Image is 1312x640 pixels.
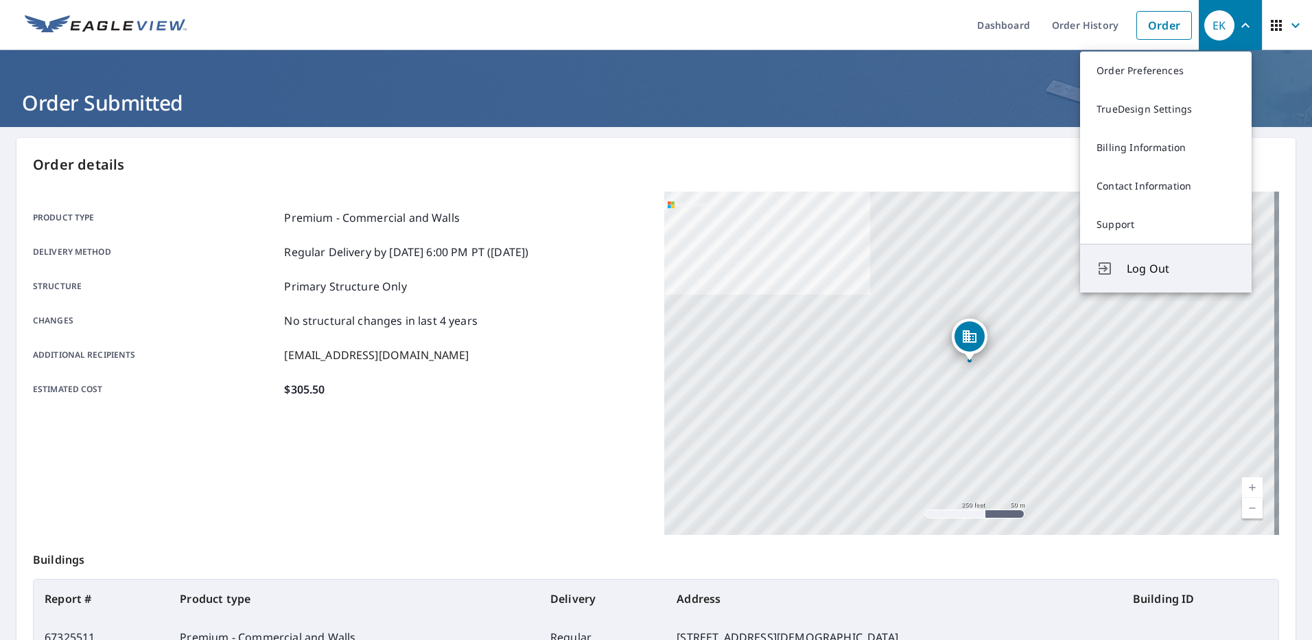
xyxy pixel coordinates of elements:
p: Product type [33,209,279,226]
a: Order [1136,11,1192,40]
th: Report # [34,580,169,618]
th: Delivery [539,580,666,618]
img: EV Logo [25,15,187,36]
p: Structure [33,278,279,295]
p: Primary Structure Only [284,278,406,295]
p: Buildings [33,535,1279,579]
p: Additional recipients [33,347,279,363]
p: Order details [33,155,1279,175]
div: EK [1204,10,1234,41]
p: Premium - Commercial and Walls [284,209,460,226]
a: Support [1080,205,1252,244]
p: Delivery method [33,244,279,260]
p: [EMAIL_ADDRESS][DOMAIN_NAME] [284,347,469,363]
span: Log Out [1127,260,1235,277]
p: $305.50 [284,381,325,398]
button: Log Out [1080,244,1252,293]
a: Order Preferences [1080,52,1252,90]
p: Changes [33,312,279,329]
a: TrueDesign Settings [1080,90,1252,128]
div: Dropped pin, building 1, Commercial property, 848 S Church Rd Bensenville, IL 60106 [952,319,987,361]
th: Product type [169,580,539,618]
th: Address [666,580,1122,618]
a: Billing Information [1080,128,1252,167]
a: Current Level 17, Zoom Out [1242,498,1263,518]
p: Estimated cost [33,381,279,398]
p: Regular Delivery by [DATE] 6:00 PM PT ([DATE]) [284,244,528,260]
p: No structural changes in last 4 years [284,312,478,329]
a: Current Level 17, Zoom In [1242,477,1263,498]
h1: Order Submitted [16,89,1296,117]
a: Contact Information [1080,167,1252,205]
th: Building ID [1122,580,1278,618]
